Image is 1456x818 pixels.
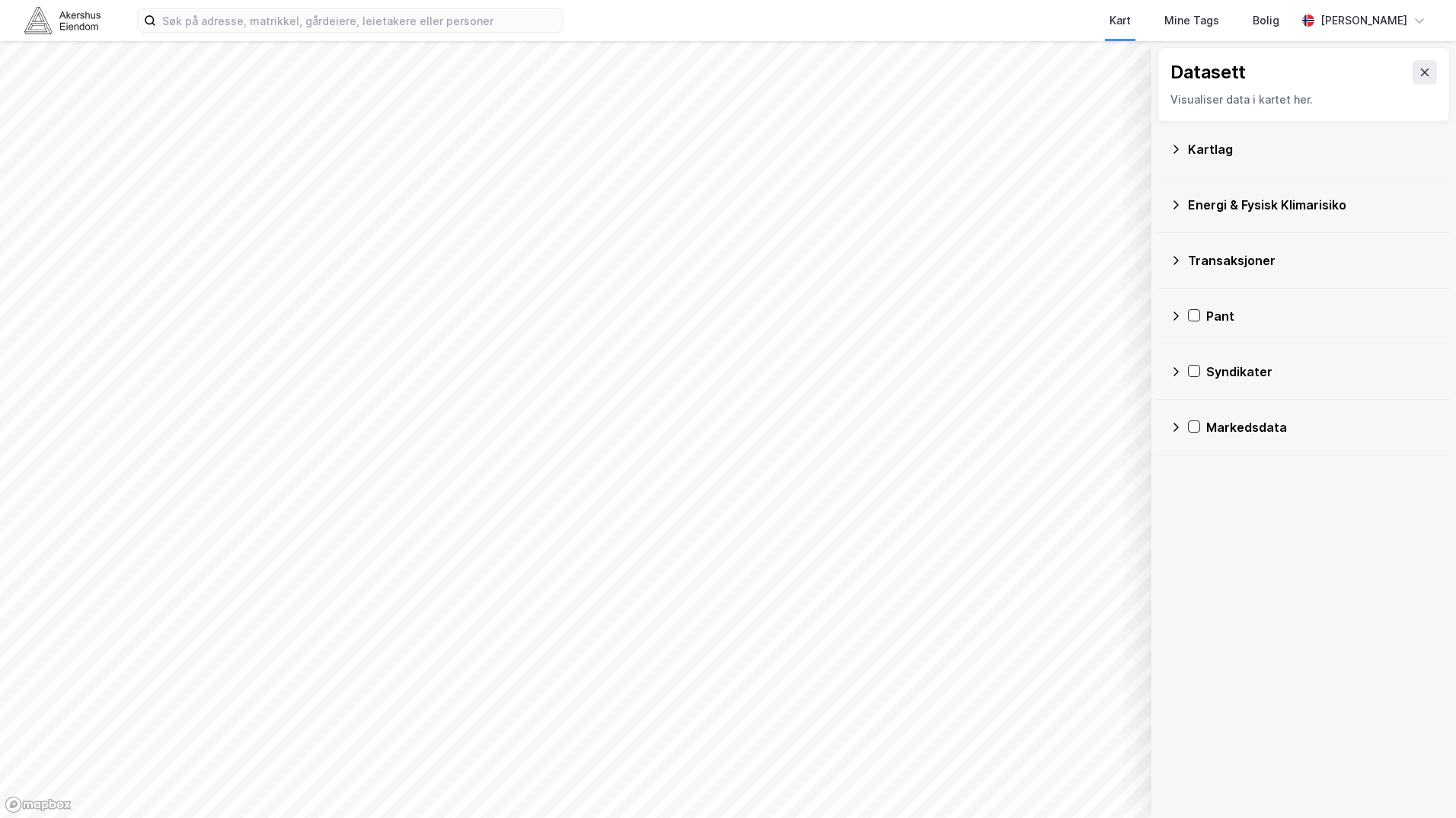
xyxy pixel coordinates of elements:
[1380,745,1456,818] div: Kontrollprogram for chat
[1206,418,1438,436] div: Markedsdata
[1206,307,1438,325] div: Pant
[1170,91,1437,109] div: Visualiser data i kartet her.
[1164,11,1219,30] div: Mine Tags
[1110,11,1131,30] div: Kart
[156,9,563,32] input: Søk på adresse, matrikkel, gårdeiere, leietakere eller personer
[1320,11,1407,30] div: [PERSON_NAME]
[1188,251,1438,270] div: Transaksjoner
[5,796,72,813] a: Mapbox homepage
[1206,363,1438,381] div: Syndikater
[1188,140,1438,158] div: Kartlag
[1253,11,1279,30] div: Bolig
[1170,60,1246,85] div: Datasett
[1380,745,1456,818] iframe: Chat Widget
[24,7,101,34] img: akershus-eiendom-logo.9091f326c980b4bce74ccdd9f866810c.svg
[1188,196,1438,214] div: Energi & Fysisk Klimarisiko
